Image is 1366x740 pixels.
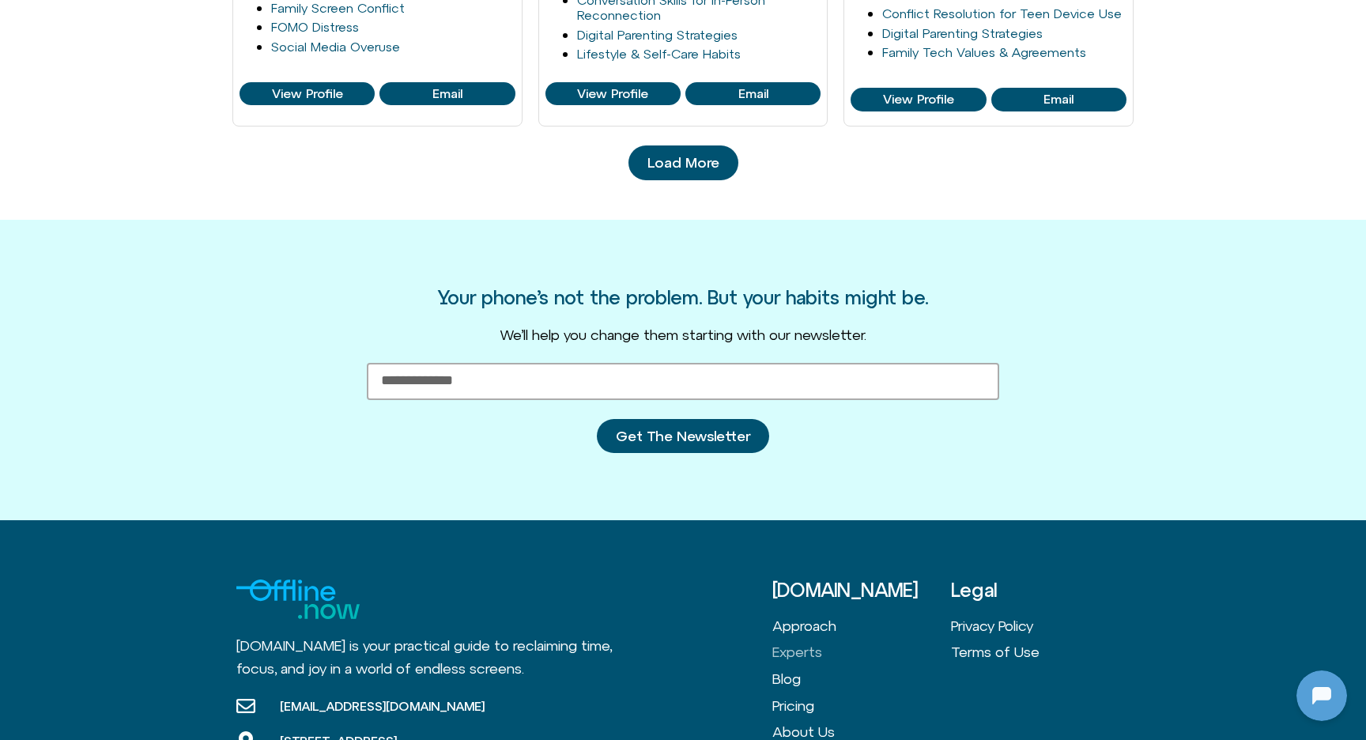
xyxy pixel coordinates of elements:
[27,509,245,525] textarea: Message Input
[45,388,282,445] p: Got it — share your email so I can pick up where we left off or start the quiz with you.
[851,88,986,111] a: View Profile of Melina Viola
[272,87,343,101] span: View Profile
[647,155,719,171] span: Load More
[4,4,312,37] button: Expand Header Button
[379,82,515,106] a: View Profile of Larry Borins
[772,639,951,666] a: Experts
[138,238,179,257] p: [DATE]
[240,82,375,106] a: View Profile of Larry Borins
[236,637,612,677] span: [DOMAIN_NAME] is your practical guide to reclaiming time, focus, and joy in a world of endless sc...
[4,429,26,451] img: N5FCcHC.png
[772,666,951,693] a: Blog
[271,40,400,54] a: Social Media Overuse
[951,580,1130,600] h3: Legal
[772,693,951,719] a: Pricing
[271,1,405,15] a: Family Screen Conflict
[270,504,296,530] svg: Voice Input Button
[432,87,462,101] span: Email
[882,45,1086,59] a: Family Tech Values & Agreements
[616,429,750,444] span: Get The Newsletter
[577,47,741,61] a: Lifestyle & Self-Care Habits
[883,92,954,107] span: View Profile
[98,148,218,170] h1: [DOMAIN_NAME]
[126,68,190,131] img: N5FCcHC.png
[14,8,40,33] img: N5FCcHC.png
[738,87,768,101] span: Email
[276,7,303,34] svg: Close Chatbot Button
[597,419,769,454] button: Get The Newsletter
[236,697,485,715] a: [EMAIL_ADDRESS][DOMAIN_NAME]
[628,145,738,180] a: Load More
[545,82,681,106] a: View Profile of Mark Diamond
[438,287,928,308] h3: Your phone’s not the problem. But your habits might be.
[45,472,282,529] p: Got it — share your email so I can pick up where we left off or start the quiz with you.
[4,345,26,368] img: N5FCcHC.png
[500,327,866,343] span: We’ll help you change them starting with our newsletter.
[1296,670,1347,721] iframe: Botpress
[236,580,360,619] img: Logo for Offline.now with the text "Offline" in blue and "Now" in Green.
[951,613,1130,666] nav: Menu
[577,87,648,101] span: View Profile
[289,277,300,296] p: hi
[1043,92,1074,107] span: Email
[991,88,1126,111] a: View Profile of Melina Viola
[276,698,485,714] span: [EMAIL_ADDRESS][DOMAIN_NAME]
[882,6,1122,21] a: Conflict Resolution for Teen Device Use
[577,28,738,42] a: Digital Parenting Strategies
[772,613,951,640] a: Approach
[271,20,359,34] a: FOMO Distress
[47,10,243,31] h2: [DOMAIN_NAME]
[685,82,821,106] a: View Profile of Mark Diamond
[882,26,1043,40] a: Digital Parenting Strategies
[249,7,276,34] svg: Restart Conversation Button
[772,580,951,600] h3: [DOMAIN_NAME]
[45,323,282,361] p: Hey — I’m [DOMAIN_NAME], your balance coach. Thanks for being here.
[951,639,1130,666] a: Terms of Use
[367,363,999,473] form: New Form
[951,613,1130,640] a: Privacy Policy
